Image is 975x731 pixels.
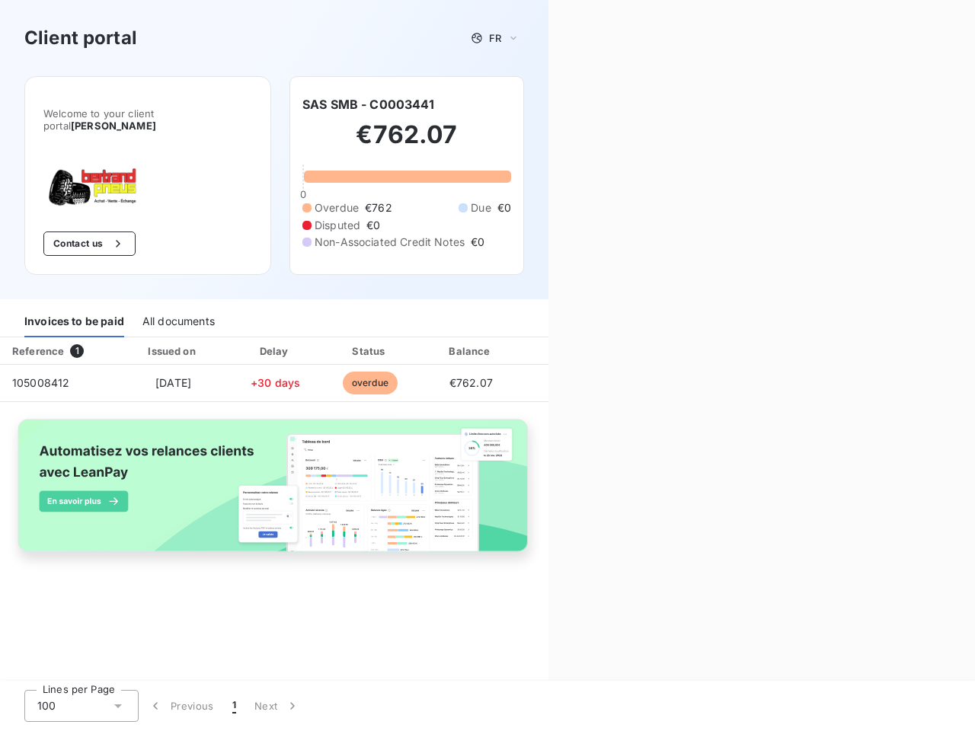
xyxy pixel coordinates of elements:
div: Issued on [120,343,225,359]
div: Balance [421,343,520,359]
span: FR [489,32,501,44]
span: 0 [300,188,306,200]
span: +30 days [251,376,300,389]
div: Delay [232,343,319,359]
span: [PERSON_NAME] [71,120,156,132]
span: €0 [471,235,484,250]
span: 100 [37,698,56,713]
h2: €762.07 [302,120,511,165]
div: All documents [142,305,215,337]
span: €0 [497,200,511,215]
span: 1 [70,344,84,358]
span: Welcome to your client portal [43,107,252,132]
span: 1 [232,698,236,713]
span: €0 [366,218,380,233]
div: Status [324,343,415,359]
span: Overdue [315,200,359,215]
span: [DATE] [155,376,191,389]
span: Due [471,200,491,215]
span: overdue [343,372,398,394]
span: 105008412 [12,376,69,389]
span: €762 [365,200,392,215]
button: Previous [139,690,223,722]
span: €762.07 [449,376,493,389]
span: Non-Associated Credit Notes [315,235,465,250]
button: 1 [223,690,245,722]
img: banner [6,411,542,574]
h3: Client portal [24,24,137,52]
h6: SAS SMB - C0003441 [302,95,434,113]
div: Reference [12,345,64,357]
button: Next [245,690,309,722]
img: Company logo [43,168,141,207]
div: Invoices to be paid [24,305,124,337]
div: PDF [526,343,603,359]
span: Disputed [315,218,360,233]
button: Contact us [43,231,136,256]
